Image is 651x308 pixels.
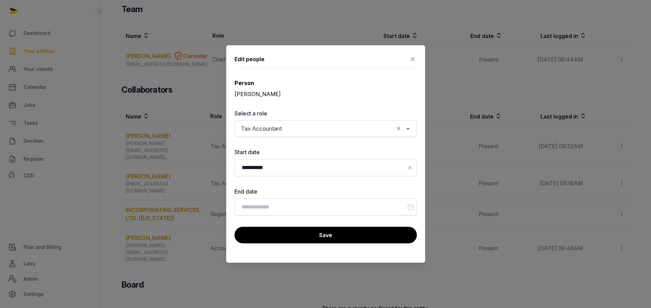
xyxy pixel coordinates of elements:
input: Datepicker input [234,198,417,216]
label: Start date [234,148,417,156]
div: Search for option [238,122,413,135]
div: Person [234,79,417,87]
input: Datepicker input [234,159,417,176]
button: Clear Selected [395,124,402,133]
span: Tax Accountant [239,124,284,133]
label: End date [234,187,417,196]
input: Search for option [285,124,394,133]
div: Edit people [234,55,265,63]
div: [PERSON_NAME] [234,90,417,98]
label: Select a role [234,109,417,118]
button: Save [234,227,417,243]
